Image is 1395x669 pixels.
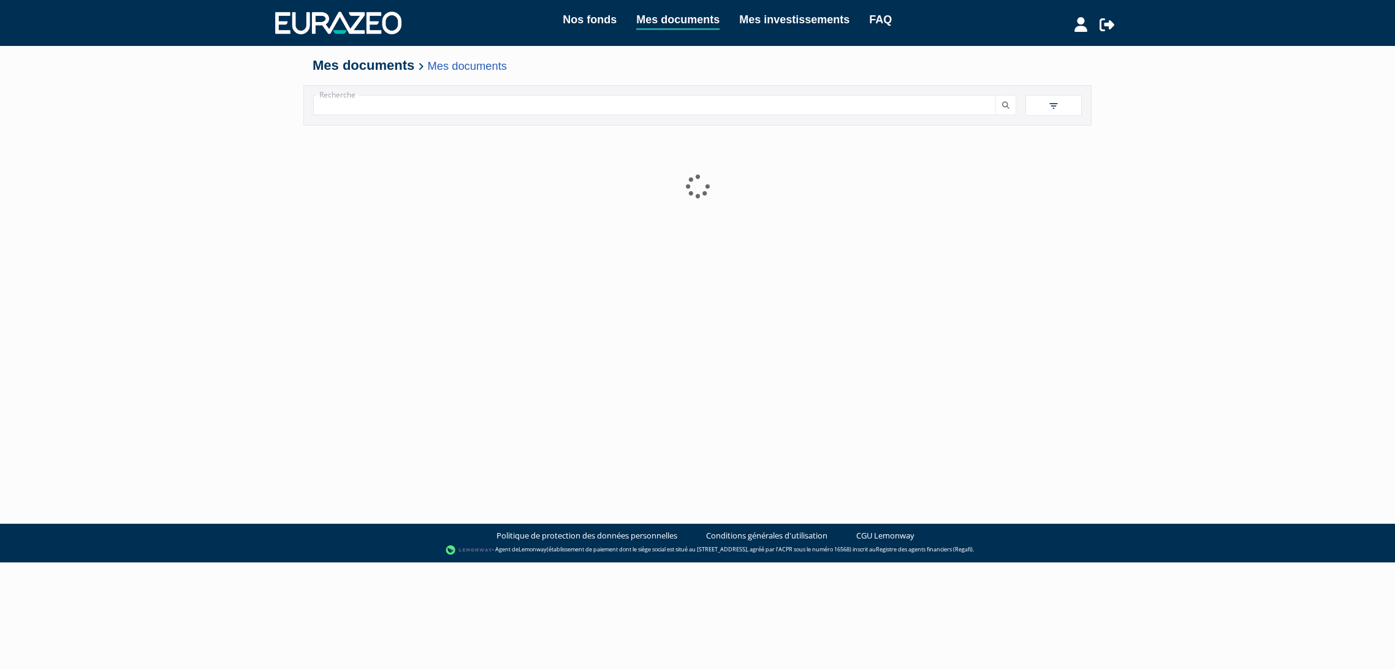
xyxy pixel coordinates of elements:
img: logo-lemonway.png [446,544,493,556]
a: Mes documents [428,59,507,72]
a: Lemonway [519,546,547,554]
a: Mes documents [636,11,720,30]
a: CGU Lemonway [856,530,914,542]
div: - Agent de (établissement de paiement dont le siège social est situé au [STREET_ADDRESS], agréé p... [12,544,1383,556]
a: Conditions générales d'utilisation [706,530,827,542]
a: Politique de protection des données personnelles [496,530,677,542]
a: Nos fonds [563,11,617,28]
img: filter.svg [1048,100,1059,112]
img: 1732889491-logotype_eurazeo_blanc_rvb.png [275,12,401,34]
a: FAQ [869,11,892,28]
h4: Mes documents [313,58,1082,73]
a: Mes investissements [739,11,850,28]
a: Registre des agents financiers (Regafi) [876,546,973,554]
input: Recherche [313,95,996,115]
